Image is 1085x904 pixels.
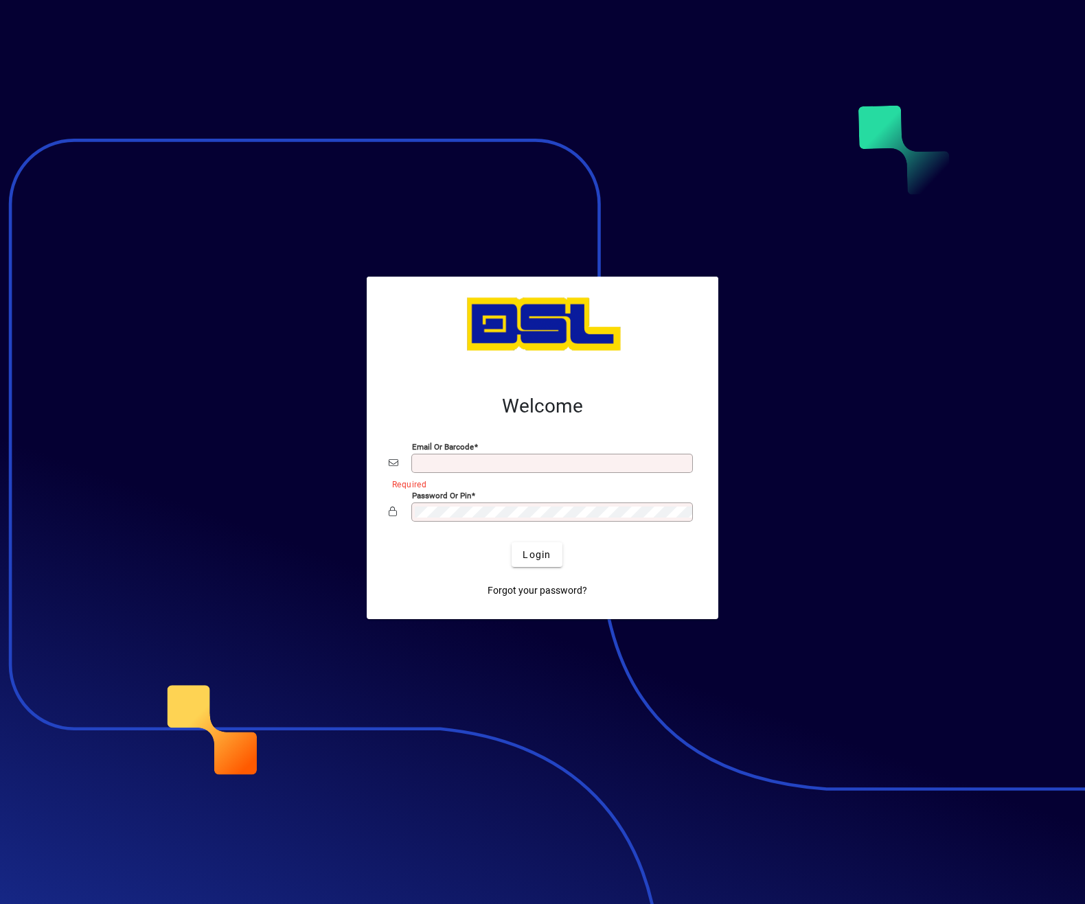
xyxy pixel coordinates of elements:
mat-label: Password or Pin [412,491,471,500]
mat-label: Email or Barcode [412,442,474,452]
a: Forgot your password? [482,578,593,603]
button: Login [512,542,562,567]
span: Login [523,548,551,562]
h2: Welcome [389,395,696,418]
span: Forgot your password? [488,583,587,598]
mat-error: Required [392,476,685,491]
